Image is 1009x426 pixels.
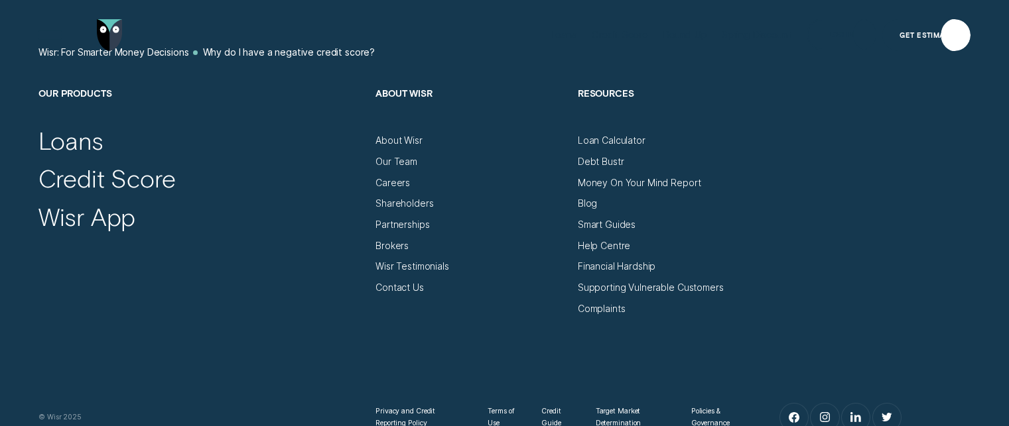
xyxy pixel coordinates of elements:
[663,29,707,41] div: Round Up
[375,260,449,272] a: Wisr Testimonials
[578,87,768,134] h2: Resources
[578,303,626,315] a: Complaints
[578,156,624,168] a: Debt Bustr
[375,156,417,168] a: Our Team
[375,282,424,293] a: Contact Us
[38,87,364,134] h2: Our Products
[375,134,423,146] a: About Wisr
[592,29,648,41] div: Credit Score
[807,19,877,50] button: Log in
[578,219,636,231] a: Smart Guides
[38,163,176,193] a: Credit Score
[550,29,577,41] div: Loans
[38,125,103,156] a: Loans
[375,219,429,231] a: Partnerships
[578,134,645,146] a: Loan Calculator
[375,240,409,252] a: Brokers
[578,282,724,293] a: Supporting Vulnerable Customers
[375,87,566,134] h2: About Wisr
[882,19,971,51] a: Get Estimate
[375,177,410,189] a: Careers
[97,19,123,51] img: Wisr
[578,177,701,189] a: Money On Your Mind Report
[34,19,66,51] button: Open Menu
[578,240,630,252] a: Help Centre
[33,411,370,423] div: © Wisr 2025
[375,197,433,209] a: Shareholders
[38,201,135,232] a: Wisr App
[578,260,655,272] a: Financial Hardship
[722,29,792,41] div: Spring Discount
[578,197,597,209] a: Blog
